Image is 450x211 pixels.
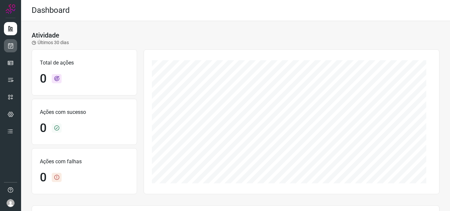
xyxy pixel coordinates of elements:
img: Logo [6,4,15,14]
h1: 0 [40,121,46,135]
p: Últimos 30 dias [32,39,69,46]
img: avatar-user-boy.jpg [7,199,14,207]
h3: Atividade [32,31,59,39]
p: Ações com sucesso [40,108,129,116]
p: Total de ações [40,59,129,67]
h1: 0 [40,171,46,185]
p: Ações com falhas [40,158,129,166]
h1: 0 [40,72,46,86]
h2: Dashboard [32,6,70,15]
